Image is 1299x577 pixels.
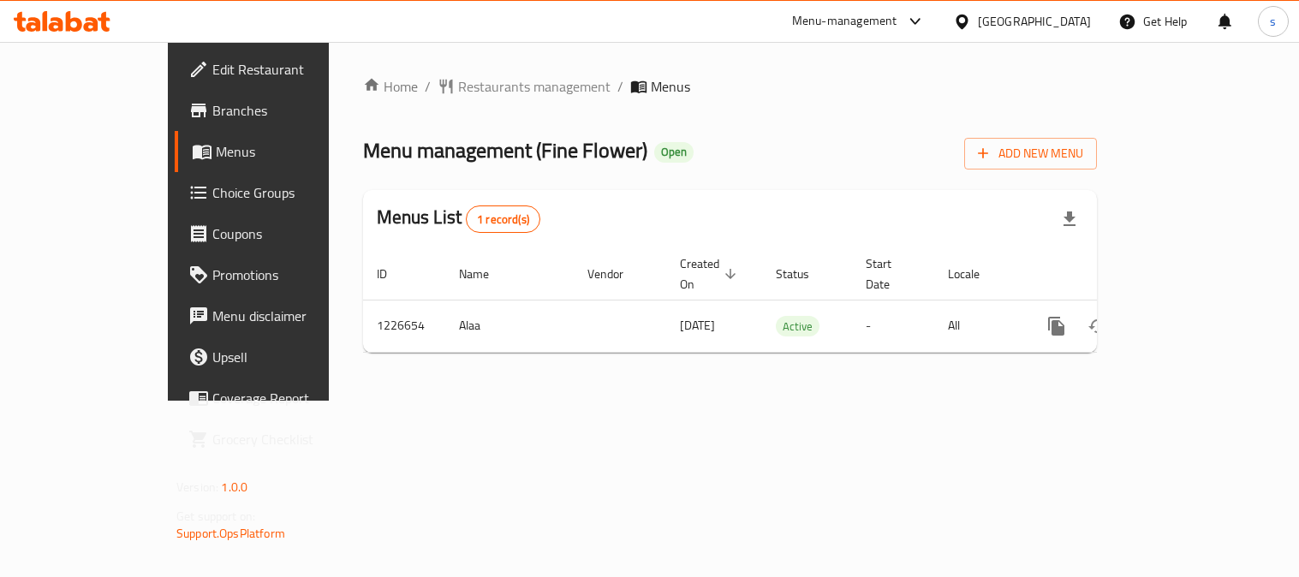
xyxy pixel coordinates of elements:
li: / [617,76,623,97]
span: Menus [651,76,690,97]
span: Active [776,317,819,336]
a: Coverage Report [175,378,384,419]
a: Home [363,76,418,97]
a: Promotions [175,254,384,295]
span: Upsell [212,347,371,367]
span: 1.0.0 [221,476,247,498]
span: Name [459,264,511,284]
a: Grocery Checklist [175,419,384,460]
span: Vendor [587,264,646,284]
span: Start Date [866,253,914,294]
a: Support.OpsPlatform [176,522,285,544]
li: / [425,76,431,97]
td: - [852,300,934,352]
a: Edit Restaurant [175,49,384,90]
div: Export file [1049,199,1090,240]
td: 1226654 [363,300,445,352]
a: Menu disclaimer [175,295,384,336]
span: Add New Menu [978,143,1083,164]
span: Menus [216,141,371,162]
span: 1 record(s) [467,211,539,228]
span: Created On [680,253,742,294]
nav: breadcrumb [363,76,1097,97]
td: All [934,300,1022,352]
table: enhanced table [363,248,1214,353]
a: Choice Groups [175,172,384,213]
div: Active [776,316,819,336]
span: s [1270,12,1276,31]
span: Get support on: [176,505,255,527]
span: Menu management ( Fine Flower ) [363,131,647,170]
div: [GEOGRAPHIC_DATA] [978,12,1091,31]
a: Restaurants management [438,76,611,97]
h2: Menus List [377,205,540,233]
span: Menu disclaimer [212,306,371,326]
td: Alaa [445,300,574,352]
button: Add New Menu [964,138,1097,170]
div: Total records count [466,205,540,233]
span: [DATE] [680,314,715,336]
span: Open [654,145,694,159]
div: Open [654,142,694,163]
a: Upsell [175,336,384,378]
span: Locale [948,264,1002,284]
span: Grocery Checklist [212,429,371,449]
span: Restaurants management [458,76,611,97]
span: Coupons [212,223,371,244]
span: Coverage Report [212,388,371,408]
span: Status [776,264,831,284]
a: Coupons [175,213,384,254]
button: more [1036,306,1077,347]
a: Branches [175,90,384,131]
span: Promotions [212,265,371,285]
span: Branches [212,100,371,121]
span: ID [377,264,409,284]
th: Actions [1022,248,1214,300]
span: Choice Groups [212,182,371,203]
span: Version: [176,476,218,498]
span: Edit Restaurant [212,59,371,80]
div: Menu-management [792,11,897,32]
button: Change Status [1077,306,1118,347]
a: Menus [175,131,384,172]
